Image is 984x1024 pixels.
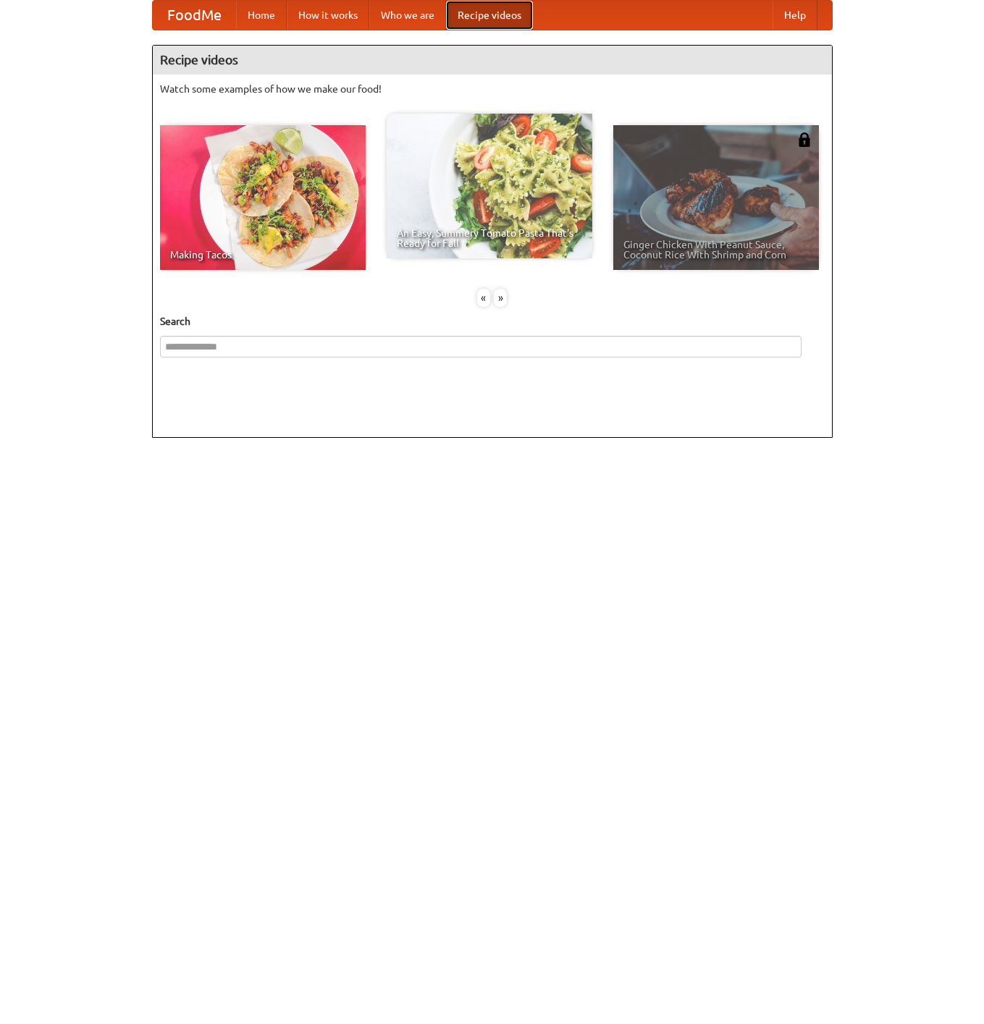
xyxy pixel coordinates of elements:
a: Who we are [369,1,446,30]
div: « [477,289,490,307]
a: How it works [287,1,369,30]
span: An Easy, Summery Tomato Pasta That's Ready for Fall [397,228,582,248]
a: FoodMe [153,1,236,30]
a: Recipe videos [446,1,533,30]
a: An Easy, Summery Tomato Pasta That's Ready for Fall [387,114,592,258]
a: Help [773,1,817,30]
p: Watch some examples of how we make our food! [160,82,825,96]
h5: Search [160,314,825,329]
span: Making Tacos [170,250,356,260]
h4: Recipe videos [153,46,832,75]
img: 483408.png [797,132,812,147]
a: Home [236,1,287,30]
a: Making Tacos [160,125,366,270]
div: » [494,289,507,307]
